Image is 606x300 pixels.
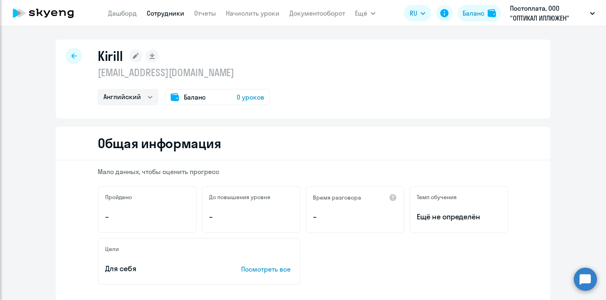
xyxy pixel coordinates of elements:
[458,5,501,21] button: Балансbalance
[506,3,599,23] button: Постоплата, ООО "ОПТИКАЛ ИЛЛЮЖЕН"
[108,9,137,17] a: Дашборд
[98,167,508,176] p: Мало данных, чтобы оценить прогресс
[184,92,206,102] span: Баланс
[98,48,122,64] h1: Kirill
[98,66,270,79] p: [EMAIL_ADDRESS][DOMAIN_NAME]
[105,212,189,222] p: –
[209,193,270,201] h5: До повышения уровня
[313,194,361,201] h5: Время разговора
[410,8,417,18] span: RU
[463,8,484,18] div: Баланс
[147,9,184,17] a: Сотрудники
[241,264,293,274] p: Посмотреть все
[209,212,293,222] p: –
[355,8,367,18] span: Ещё
[417,193,457,201] h5: Темп обучения
[289,9,345,17] a: Документооборот
[355,5,376,21] button: Ещё
[98,135,221,151] h2: Общая информация
[488,9,496,17] img: balance
[510,3,587,23] p: Постоплата, ООО "ОПТИКАЛ ИЛЛЮЖЕН"
[417,212,501,222] span: Ещё не определён
[237,92,264,102] span: 0 уроков
[105,245,119,253] h5: Цели
[105,193,132,201] h5: Пройдено
[194,9,216,17] a: Отчеты
[105,263,216,274] p: Для себя
[226,9,280,17] a: Начислить уроки
[313,212,397,222] p: –
[404,5,431,21] button: RU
